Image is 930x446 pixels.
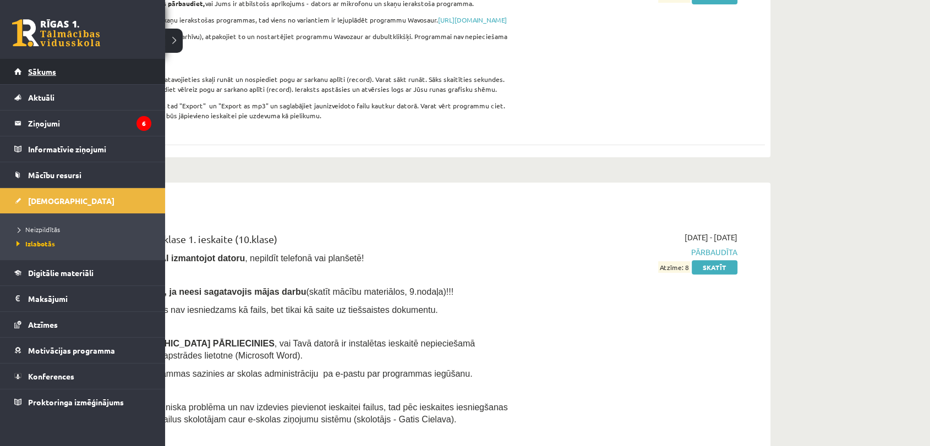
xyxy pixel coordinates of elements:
[83,31,513,51] p: Lejuplādējiet programmas failu (arhīvu), atpakojiet to un nostartējiet programmu Wavozaur ar dubu...
[14,59,151,84] a: Sākums
[83,369,472,378] span: Ja Tev nav šīs programmas sazinies ar skolas administrāciju pa e-pastu par programmas iegūšanu.
[83,254,364,263] span: Ieskaite jāpilda , nepildīt telefonā vai planšetē!
[14,85,151,110] a: Aktuāli
[83,403,508,424] span: Ja Tev ir radusies tehniska problēma un nav izdevies pievienot ieskaitei failus, tad pēc ieskaite...
[14,136,151,162] a: Informatīvie ziņojumi
[12,19,100,47] a: Rīgas 1. Tālmācības vidusskola
[28,196,114,206] span: [DEMOGRAPHIC_DATA]
[28,67,56,76] span: Sākums
[83,15,513,25] p: Ja Jums datorā nav savas skaņu ierakstošas programmas, tad viens no variantiem ir lejuplādēt prog...
[530,246,737,258] span: Pārbaudīta
[28,371,74,381] span: Konferences
[83,287,306,296] span: Nesāc pildīt ieskaiti, ja neesi sagatavojis mājas darbu
[14,188,151,213] a: [DEMOGRAPHIC_DATA]
[28,136,151,162] legend: Informatīvie ziņojumi
[14,312,151,337] a: Atzīmes
[83,101,513,120] p: Izvēlaties no izvēlnes "File", tad "Export" un "Export as mp3" un saglabājiet jaunizveidoto failu...
[658,261,690,273] span: Atzīme: 8
[83,305,438,315] span: - mājasdarbs nav iesniedzams kā fails, bet tikai kā saite uz tiešsaistes dokumentu.
[28,320,58,329] span: Atzīmes
[141,254,245,263] b: , TIKAI izmantojot datoru
[28,170,81,180] span: Mācību resursi
[83,232,513,252] div: Datorika JK 11.b1 klase 1. ieskaite (10.klase)
[28,345,115,355] span: Motivācijas programma
[14,239,55,248] span: Izlabotās
[14,338,151,363] a: Motivācijas programma
[14,389,151,415] a: Proktoringa izmēģinājums
[28,268,94,278] span: Digitālie materiāli
[14,239,154,249] a: Izlabotās
[28,397,124,407] span: Proktoringa izmēģinājums
[28,111,151,136] legend: Ziņojumi
[136,116,151,131] i: 6
[14,286,151,311] a: Maksājumi
[83,74,513,94] p: Startējiet programmu, sagatavojieties skaļi runāt un nospiediet pogu ar sarkanu aplīti (record). ...
[28,92,54,102] span: Aktuāli
[14,162,151,188] a: Mācību resursi
[14,260,151,285] a: Digitālie materiāli
[83,339,275,348] span: Pirms [DEMOGRAPHIC_DATA] PĀRLIECINIES
[14,225,60,234] span: Neizpildītās
[685,232,737,243] span: [DATE] - [DATE]
[14,224,154,234] a: Neizpildītās
[83,339,475,360] span: , vai Tavā datorā ir instalētas ieskaitē nepieciešamā programma – teksta apstrādes lietotne (Micr...
[14,111,151,136] a: Ziņojumi6
[14,364,151,389] a: Konferences
[306,287,453,296] span: (skatīt mācību materiālos, 9.nodaļa)!!!
[438,15,507,24] a: [URL][DOMAIN_NAME]
[28,286,151,311] legend: Maksājumi
[692,260,737,274] a: Skatīt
